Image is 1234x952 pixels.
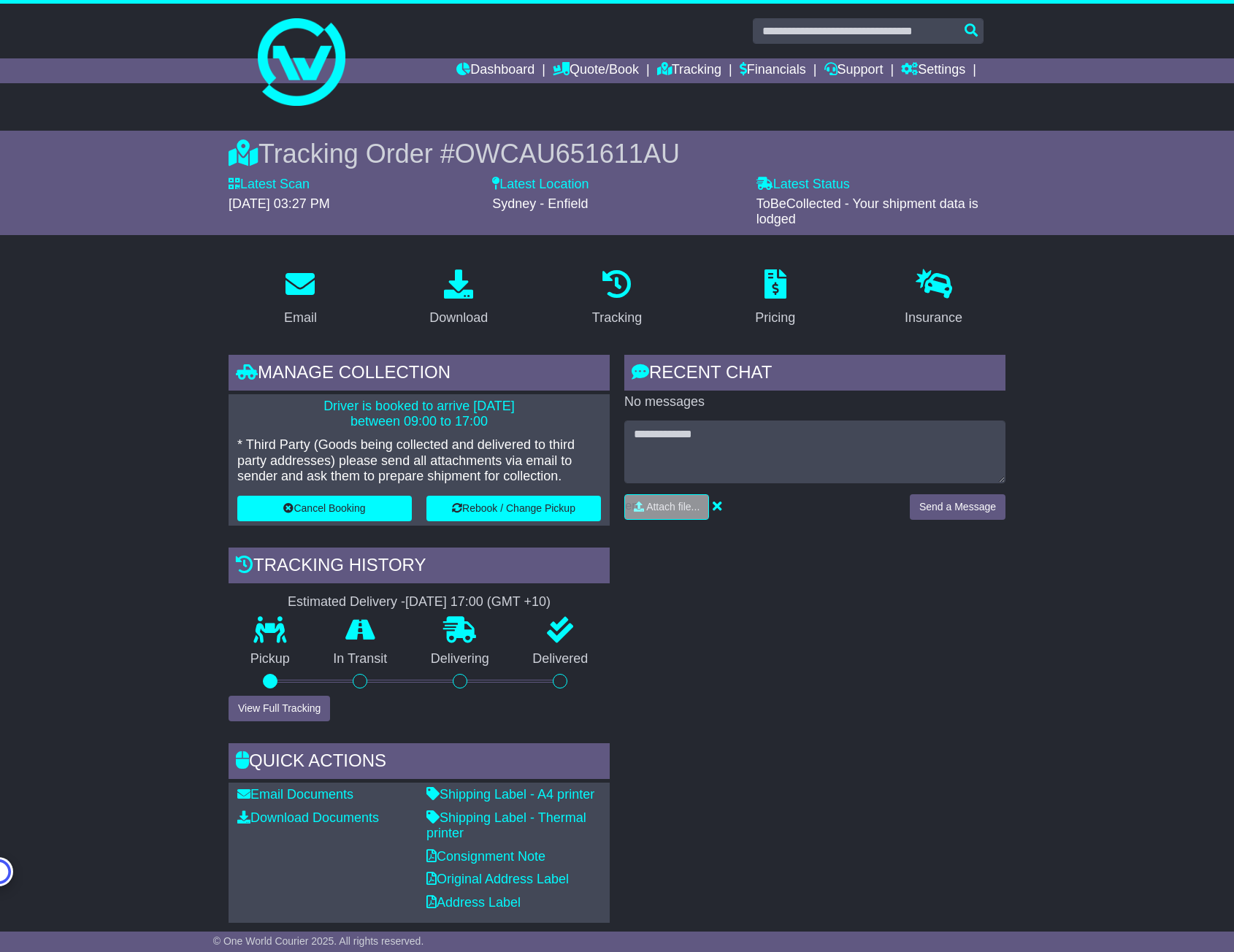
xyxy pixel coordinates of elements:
[756,177,850,193] label: Latest Status
[824,58,884,83] a: Support
[455,139,680,169] span: OWCAU651611AU
[657,58,721,83] a: Tracking
[553,58,639,83] a: Quote/Book
[229,177,310,193] label: Latest Scan
[237,787,353,802] a: Email Documents
[237,810,379,825] a: Download Documents
[429,308,488,328] div: Download
[237,399,601,430] p: Driver is booked to arrive [DATE] between 09:00 to 17:00
[275,264,326,333] a: Email
[426,872,569,886] a: Original Address Label
[755,308,795,328] div: Pricing
[405,594,551,610] div: [DATE] 17:00 (GMT +10)
[905,308,962,328] div: Insurance
[237,496,412,521] button: Cancel Booking
[746,264,805,333] a: Pricing
[409,651,511,667] p: Delivering
[583,264,651,333] a: Tracking
[229,651,312,667] p: Pickup
[511,651,610,667] p: Delivered
[237,437,601,485] p: * Third Party (Goods being collected and delivered to third party addresses) please send all atta...
[426,496,601,521] button: Rebook / Change Pickup
[901,58,965,83] a: Settings
[624,394,1005,410] p: No messages
[426,787,594,802] a: Shipping Label - A4 printer
[624,355,1005,394] div: RECENT CHAT
[910,494,1005,520] button: Send a Message
[213,935,424,947] span: © One World Courier 2025. All rights reserved.
[426,810,586,841] a: Shipping Label - Thermal printer
[229,696,330,721] button: View Full Tracking
[456,58,534,83] a: Dashboard
[229,594,610,610] div: Estimated Delivery -
[312,651,410,667] p: In Transit
[756,196,978,227] span: ToBeCollected - Your shipment data is lodged
[895,264,972,333] a: Insurance
[492,196,588,211] span: Sydney - Enfield
[740,58,806,83] a: Financials
[229,196,330,211] span: [DATE] 03:27 PM
[284,308,317,328] div: Email
[229,743,610,783] div: Quick Actions
[229,355,610,394] div: Manage collection
[592,308,642,328] div: Tracking
[420,264,497,333] a: Download
[229,138,1005,169] div: Tracking Order #
[229,548,610,587] div: Tracking history
[426,895,521,910] a: Address Label
[492,177,589,193] label: Latest Location
[426,849,545,864] a: Consignment Note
